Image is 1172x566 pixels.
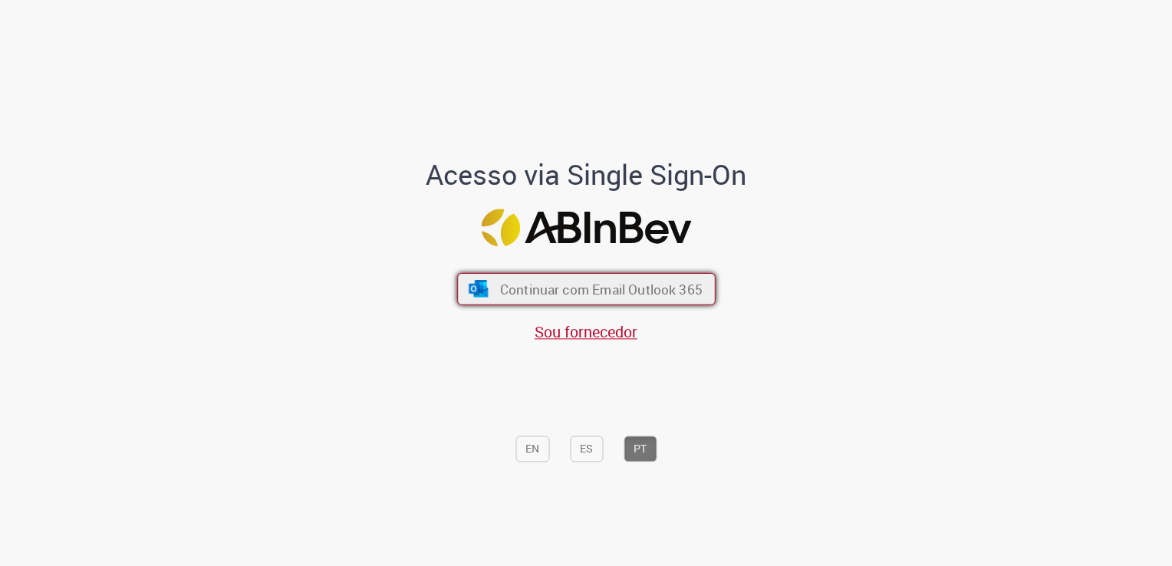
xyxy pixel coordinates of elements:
[515,436,549,462] button: EN
[481,209,691,246] img: Logo ABInBev
[467,281,489,298] img: ícone Azure/Microsoft 360
[374,160,799,190] h1: Acesso via Single Sign-On
[499,281,702,298] span: Continuar com Email Outlook 365
[457,273,716,305] button: ícone Azure/Microsoft 360 Continuar com Email Outlook 365
[570,436,603,462] button: ES
[624,436,657,462] button: PT
[535,321,637,342] a: Sou fornecedor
